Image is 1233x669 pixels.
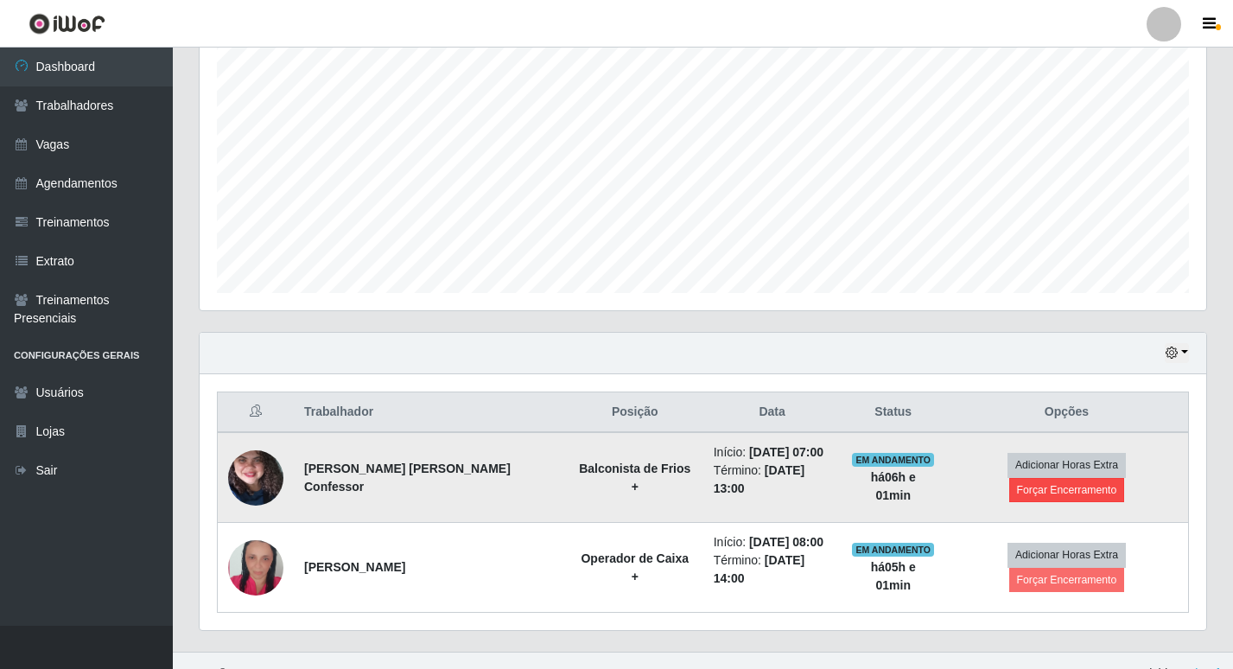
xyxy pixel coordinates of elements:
li: Término: [714,551,831,588]
strong: Balconista de Frios + [579,462,690,494]
strong: Operador de Caixa + [581,551,689,583]
strong: há 06 h e 01 min [871,470,916,502]
li: Início: [714,533,831,551]
th: Posição [567,392,703,433]
button: Forçar Encerramento [1009,568,1125,592]
time: [DATE] 08:00 [749,535,823,549]
th: Trabalhador [294,392,567,433]
th: Status [842,392,945,433]
th: Data [703,392,842,433]
span: EM ANDAMENTO [852,453,934,467]
button: Adicionar Horas Extra [1007,543,1126,567]
img: CoreUI Logo [29,13,105,35]
strong: há 05 h e 01 min [871,560,916,592]
strong: [PERSON_NAME] [PERSON_NAME] Confessor [304,462,511,494]
img: 1748891631133.jpeg [228,417,283,539]
button: Forçar Encerramento [1009,478,1125,502]
span: EM ANDAMENTO [852,543,934,557]
strong: [PERSON_NAME] [304,560,405,574]
li: Término: [714,462,831,498]
li: Início: [714,443,831,462]
img: 1745067643988.jpeg [228,526,283,608]
time: [DATE] 07:00 [749,445,823,459]
th: Opções [945,392,1189,433]
button: Adicionar Horas Extra [1007,453,1126,477]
